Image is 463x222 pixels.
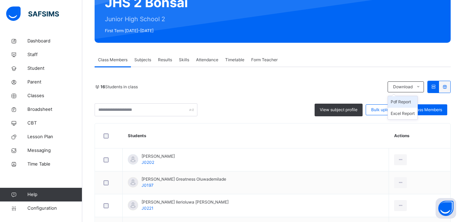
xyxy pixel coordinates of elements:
span: Broadsheet [27,106,82,113]
span: Help [27,191,82,198]
span: Add Class Members [404,107,442,113]
span: Lesson Plan [27,133,82,140]
span: J0197 [142,183,154,188]
span: J0221 [142,206,154,211]
span: Configuration [27,205,82,212]
span: Attendance [196,57,218,63]
button: Open asap [436,198,456,219]
span: Dashboard [27,38,82,44]
span: Subjects [134,57,151,63]
span: View subject profile [320,107,357,113]
span: Download [393,84,413,90]
img: safsims [6,6,59,21]
span: J0202 [142,160,154,165]
span: Messaging [27,147,82,154]
span: [PERSON_NAME] [142,153,175,159]
span: Skills [179,57,189,63]
th: Students [123,123,389,148]
span: [PERSON_NAME] Greatness Oluwademilade [142,176,226,182]
span: Students in class [100,84,138,90]
span: [PERSON_NAME] Ilerioluwa [PERSON_NAME] [142,199,229,205]
span: Bulk upload [371,107,394,113]
span: CBT [27,120,82,127]
span: Results [158,57,172,63]
span: Time Table [27,161,82,168]
li: dropdown-list-item-null-0 [388,96,417,108]
span: Classes [27,92,82,99]
li: dropdown-list-item-null-1 [388,108,417,119]
span: Staff [27,51,82,58]
span: Class Members [98,57,127,63]
span: Timetable [225,57,244,63]
span: Parent [27,79,82,86]
th: Actions [389,123,450,148]
span: Form Teacher [251,57,278,63]
span: Student [27,65,82,72]
b: 16 [100,84,105,89]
